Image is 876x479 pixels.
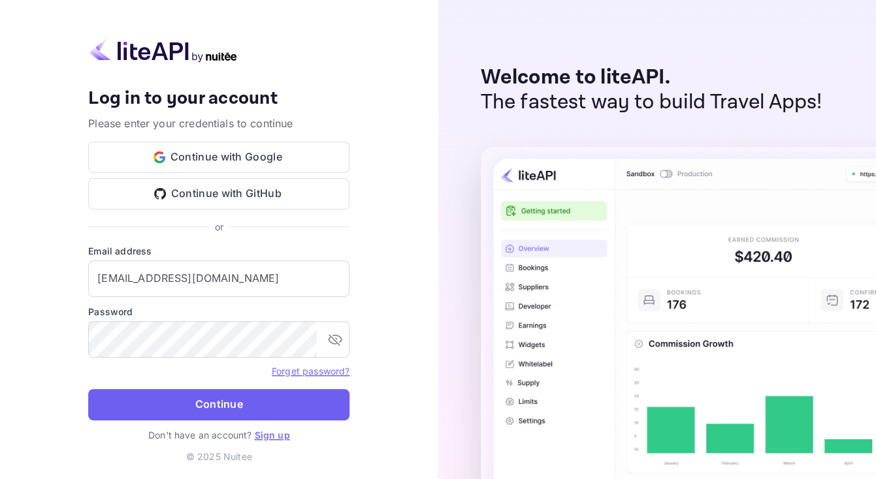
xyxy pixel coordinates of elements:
[88,178,349,209] button: Continue with GitHub
[88,116,349,131] p: Please enter your credentials to continue
[88,260,349,297] input: Enter your email address
[254,429,289,440] a: Sign up
[215,220,223,234] p: or
[88,389,349,420] button: Continue
[88,305,349,318] label: Password
[272,365,349,377] a: Forget password?
[88,87,349,110] h4: Log in to your account
[481,90,822,115] p: The fastest way to build Travel Apps!
[186,450,252,463] p: © 2025 Nuitee
[88,428,349,442] p: Don't have an account?
[322,326,348,352] button: toggle password visibility
[481,65,822,90] p: Welcome to liteAPI.
[272,364,349,377] a: Forget password?
[88,37,238,63] img: liteapi
[88,142,349,173] button: Continue with Google
[88,244,349,258] label: Email address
